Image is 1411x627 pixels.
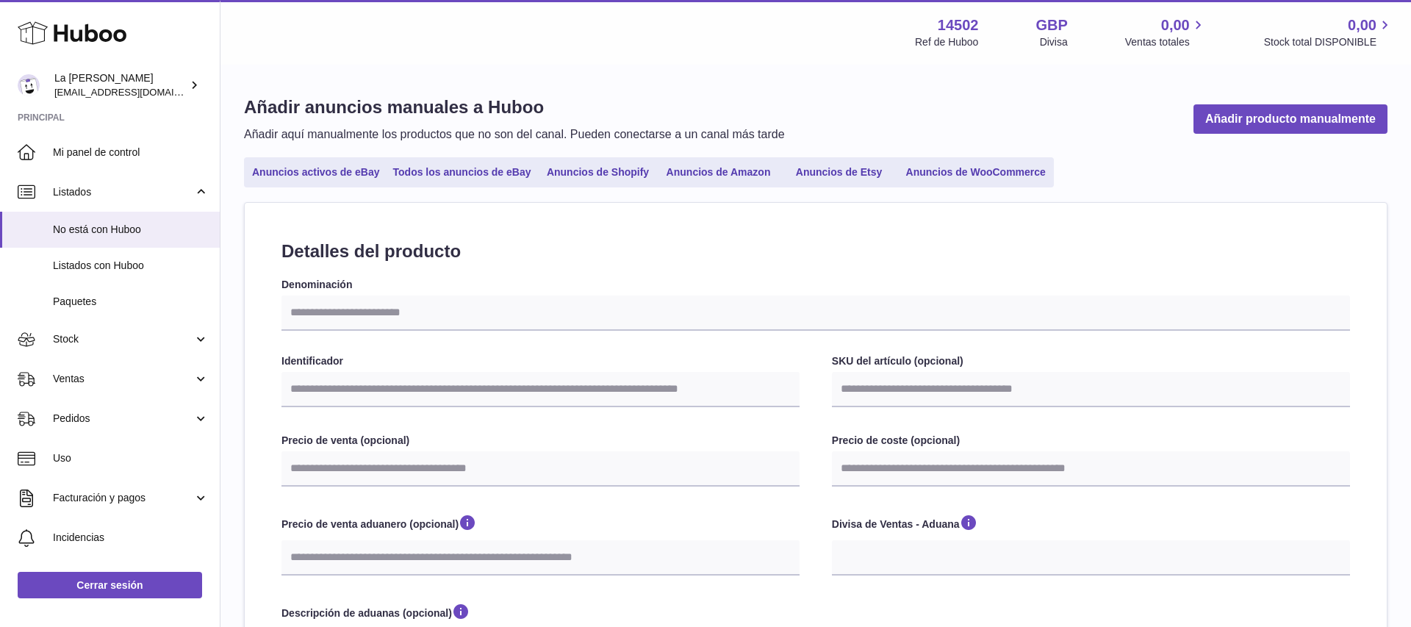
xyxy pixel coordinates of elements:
[832,513,1350,537] label: Divisa de Ventas - Aduana
[53,223,209,237] span: No está con Huboo
[832,354,1350,368] label: SKU del artículo (opcional)
[1264,35,1393,49] span: Stock total DISPONIBLE
[53,185,193,199] span: Listados
[1125,35,1207,49] span: Ventas totales
[1264,15,1393,49] a: 0,00 Stock total DISPONIBLE
[54,71,187,99] div: La [PERSON_NAME]
[1161,15,1190,35] span: 0,00
[53,295,209,309] span: Paquetes
[1348,15,1376,35] span: 0,00
[281,434,800,448] label: Precio de venta (opcional)
[915,35,978,49] div: Ref de Huboo
[53,531,209,545] span: Incidencias
[247,160,385,184] a: Anuncios activos de eBay
[281,240,1350,263] h2: Detalles del producto
[938,15,979,35] strong: 14502
[18,74,40,96] img: joaquinete2006@icloud.com
[780,160,898,184] a: Anuncios de Etsy
[539,160,657,184] a: Anuncios de Shopify
[281,513,800,537] label: Precio de venta aduanero (opcional)
[1193,104,1387,135] a: Añadir producto manualmente
[244,126,785,143] p: Añadir aquí manualmente los productos que no son del canal. Pueden conectarse a un canal más tarde
[1040,35,1068,49] div: Divisa
[53,412,193,426] span: Pedidos
[244,96,785,119] h1: Añadir anuncios manuales a Huboo
[1035,15,1067,35] strong: GBP
[832,434,1350,448] label: Precio de coste (opcional)
[281,354,800,368] label: Identificador
[53,332,193,346] span: Stock
[54,86,216,98] span: [EMAIL_ADDRESS][DOMAIN_NAME]
[1125,15,1207,49] a: 0,00 Ventas totales
[281,602,1350,626] label: Descripción de aduanas (opcional)
[53,491,193,505] span: Facturación y pagos
[53,259,209,273] span: Listados con Huboo
[18,572,202,598] a: Cerrar sesión
[901,160,1051,184] a: Anuncios de WooCommerce
[53,372,193,386] span: Ventas
[53,146,209,160] span: Mi panel de control
[388,160,536,184] a: Todos los anuncios de eBay
[281,278,1350,292] label: Denominación
[53,451,209,465] span: Uso
[660,160,778,184] a: Anuncios de Amazon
